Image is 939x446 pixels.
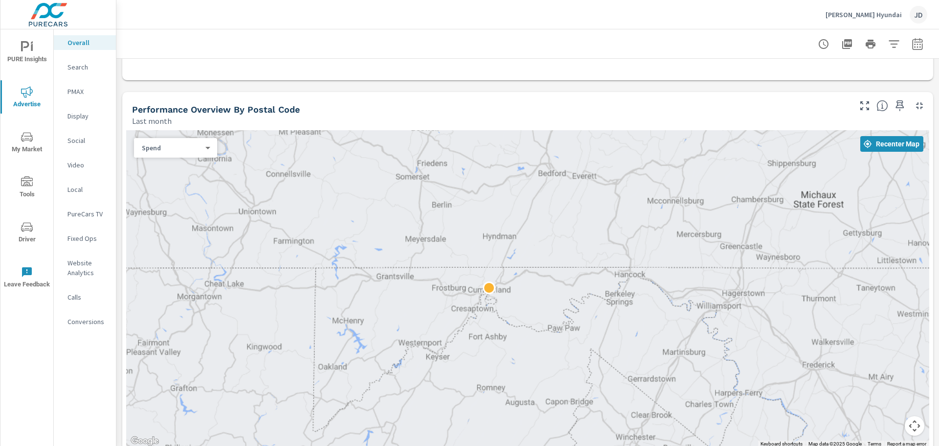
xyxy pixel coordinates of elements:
[67,209,108,219] p: PureCars TV
[142,143,201,152] p: Spend
[54,256,116,280] div: Website Analytics
[3,131,50,155] span: My Market
[480,59,592,84] td: $160
[3,266,50,290] span: Leave Feedback
[908,34,927,54] button: Select Date Range
[860,136,923,152] button: Recenter Map
[67,258,108,278] p: Website Analytics
[3,176,50,200] span: Tools
[132,104,300,115] h5: Performance Overview By Postal Code
[54,60,116,74] div: Search
[912,98,927,114] button: Minimize Widget
[67,136,108,145] p: Social
[54,35,116,50] div: Overall
[67,62,108,72] p: Search
[54,231,116,246] div: Fixed Ops
[67,317,108,327] p: Conversions
[54,182,116,197] div: Local
[126,59,239,84] td: NaN
[67,185,108,194] p: Local
[67,38,108,47] p: Overall
[3,221,50,245] span: Driver
[704,59,817,84] td: 105
[864,140,919,148] span: Recenter Map
[67,111,108,121] p: Display
[54,109,116,123] div: Display
[67,292,108,302] p: Calls
[816,59,929,84] td: 0.52%
[239,59,480,84] td: Display
[134,143,209,153] div: Spend
[67,87,108,96] p: PMAX
[861,34,880,54] button: Print Report
[905,416,924,436] button: Map camera controls
[54,314,116,329] div: Conversions
[54,84,116,99] div: PMAX
[67,160,108,170] p: Video
[826,10,902,19] p: [PERSON_NAME] Hyundai
[54,290,116,305] div: Calls
[54,158,116,172] div: Video
[892,98,908,114] span: Save this to your personalized report
[0,29,53,300] div: nav menu
[884,34,904,54] button: Apply Filters
[3,41,50,65] span: PURE Insights
[54,133,116,148] div: Social
[67,234,108,243] p: Fixed Ops
[837,34,857,54] button: "Export Report to PDF"
[910,6,927,23] div: JD
[132,115,172,127] p: Last month
[592,59,704,84] td: 20,086
[876,100,888,112] span: Understand performance data by postal code. Individual postal codes can be selected and expanded ...
[54,207,116,221] div: PureCars TV
[857,98,872,114] button: Make Fullscreen
[3,86,50,110] span: Advertise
